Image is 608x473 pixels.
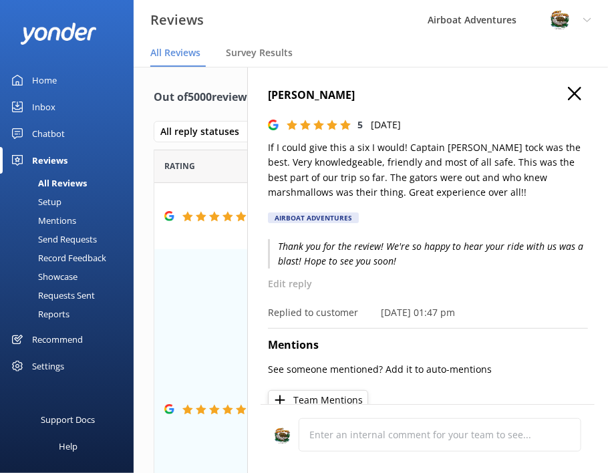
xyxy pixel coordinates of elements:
span: All reply statuses [160,124,247,139]
div: Inbox [32,94,55,120]
p: [DATE] 01:47 pm [381,305,455,320]
div: Home [32,67,57,94]
p: If I could give this a six I would! Captain [PERSON_NAME] tock was the best. Very knowledgeable, ... [268,140,588,200]
h4: Out of 5000 reviews: [154,89,256,106]
div: Recommend [32,326,83,353]
div: Settings [32,353,64,379]
a: Record Feedback [8,249,134,267]
div: Help [59,433,78,460]
a: Send Requests [8,230,134,249]
span: 5 [357,118,363,131]
div: Chatbot [32,120,65,147]
img: 271-1670286363.jpg [550,10,570,30]
div: Airboat Adventures [268,212,359,223]
span: Survey Results [226,46,293,59]
a: Requests Sent [8,286,134,305]
div: Reports [8,305,69,323]
div: Showcase [8,267,78,286]
h4: Mentions [268,337,588,354]
div: All Reviews [8,174,87,192]
p: [DATE] [371,118,401,132]
div: Record Feedback [8,249,106,267]
a: Reports [8,305,134,323]
div: Setup [8,192,61,211]
button: Team Mentions [268,390,368,410]
div: Mentions [8,211,76,230]
a: All Reviews [8,174,134,192]
img: 271-1670286363.jpg [274,428,291,444]
h4: [PERSON_NAME] [268,87,588,104]
p: See someone mentioned? Add it to auto-mentions [268,362,588,377]
a: Mentions [8,211,134,230]
p: Replied to customer [268,305,358,320]
a: Setup [8,192,134,211]
span: All Reviews [150,46,200,59]
p: Thank you for the review! We're so happy to hear your ride with us was a blast! Hope to see you s... [268,239,588,269]
span: Date [164,160,195,172]
div: Requests Sent [8,286,95,305]
div: Reviews [32,147,67,174]
div: Support Docs [41,406,96,433]
div: Send Requests [8,230,97,249]
a: Showcase [8,267,134,286]
p: Edit reply [268,277,588,291]
h3: Reviews [150,9,204,31]
img: yonder-white-logo.png [20,23,97,45]
button: Close [568,87,581,102]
